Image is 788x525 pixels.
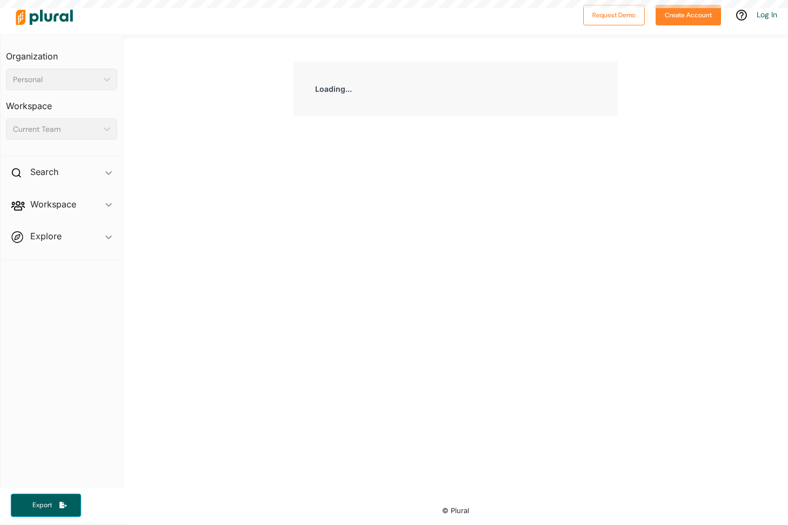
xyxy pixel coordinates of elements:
a: Log In [757,10,777,19]
button: Export [11,494,81,517]
div: Current Team [13,124,99,135]
h3: Workspace [6,90,117,114]
a: Request Demo [583,9,645,20]
small: © Plural [442,507,469,515]
h2: Search [30,166,58,178]
h3: Organization [6,41,117,64]
div: Loading... [293,62,618,116]
a: Create Account [656,9,721,20]
div: Personal [13,74,99,85]
button: Request Demo [583,5,645,25]
span: Export [25,501,59,510]
button: Create Account [656,5,721,25]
